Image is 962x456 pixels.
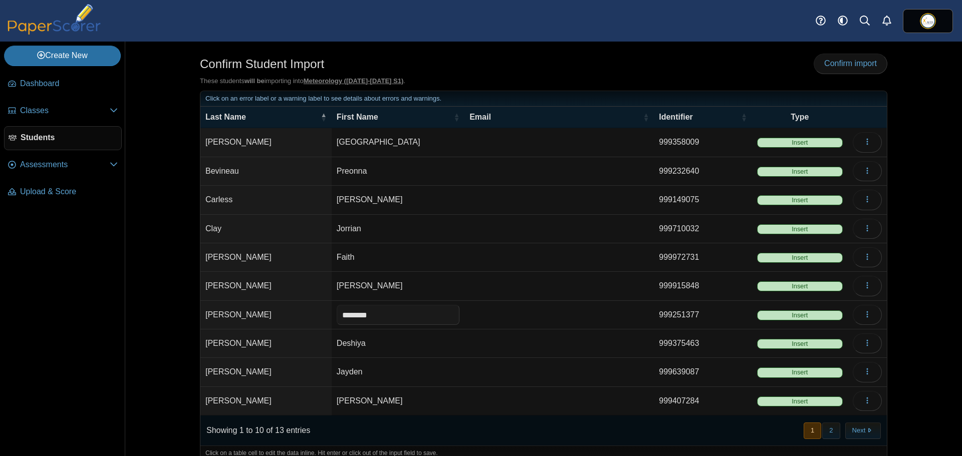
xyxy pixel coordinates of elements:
span: Insert [757,396,843,406]
div: Showing 1 to 10 of 13 entries [200,415,310,445]
span: Identifier : Activate to sort [741,112,747,122]
td: Preonna [332,157,464,186]
span: Classes [20,105,110,116]
span: Insert [757,167,843,177]
td: [PERSON_NAME] [200,128,332,157]
span: Insert [757,138,843,148]
a: Classes [4,99,122,123]
u: Meteorology ([DATE]-[DATE] S1) [304,77,404,85]
a: Assessments [4,153,122,177]
span: Students [21,132,117,143]
td: [PERSON_NAME] [200,243,332,272]
td: 999149075 [654,186,752,214]
td: Deshiya [332,329,464,358]
span: Last Name [205,112,319,123]
span: Insert [757,195,843,205]
button: Next [845,422,881,439]
td: 999915848 [654,272,752,300]
td: Faith [332,243,464,272]
td: Bevineau [200,157,332,186]
img: ps.RAZFeFw2muWrSZVB [920,13,936,29]
span: Nicholas Ebner [920,13,936,29]
span: Dashboard [20,78,118,89]
td: 999358009 [654,128,752,157]
td: [PERSON_NAME] [200,272,332,300]
a: Alerts [876,10,898,32]
a: Confirm import [814,54,887,74]
td: 999407284 [654,387,752,415]
td: Jayden [332,358,464,386]
span: Confirm import [824,59,877,68]
td: 999972731 [654,243,752,272]
span: Upload & Score [20,186,118,197]
a: PaperScorer [4,28,104,36]
span: Email [469,112,641,123]
td: [PERSON_NAME] [332,186,464,214]
span: Email : Activate to sort [643,112,649,122]
td: 999710032 [654,215,752,243]
span: Type [757,112,843,123]
td: Carless [200,186,332,214]
td: Clay [200,215,332,243]
h1: Confirm Student Import [200,56,324,73]
span: Insert [757,310,843,320]
span: Insert [757,339,843,349]
a: Upload & Score [4,180,122,204]
span: Identifier [659,112,739,123]
span: Insert [757,253,843,263]
td: [PERSON_NAME] [332,272,464,300]
a: ps.RAZFeFw2muWrSZVB [903,9,953,33]
td: [PERSON_NAME] [200,358,332,386]
td: 999251377 [654,301,752,329]
td: [PERSON_NAME] [200,329,332,358]
span: Assessments [20,159,110,170]
button: 2 [822,422,840,439]
a: Dashboard [4,72,122,96]
span: Insert [757,281,843,291]
a: Create New [4,46,121,66]
td: [GEOGRAPHIC_DATA] [332,128,464,157]
td: 999232640 [654,157,752,186]
div: Click on an error label or a warning label to see details about errors and warnings. [205,94,882,103]
div: These students importing into . [200,77,887,86]
td: 999639087 [654,358,752,386]
span: Last Name : Activate to invert sorting [321,112,327,122]
td: 999375463 [654,329,752,358]
button: 1 [804,422,821,439]
td: Jorrian [332,215,464,243]
td: [PERSON_NAME] [200,301,332,329]
td: [PERSON_NAME] [332,387,464,415]
span: Insert [757,367,843,377]
span: Insert [757,224,843,234]
span: First Name : Activate to sort [453,112,459,122]
td: [PERSON_NAME] [200,387,332,415]
a: Students [4,126,122,150]
span: First Name [337,112,451,123]
nav: pagination [803,422,881,439]
b: will be [245,77,265,85]
img: PaperScorer [4,4,104,35]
